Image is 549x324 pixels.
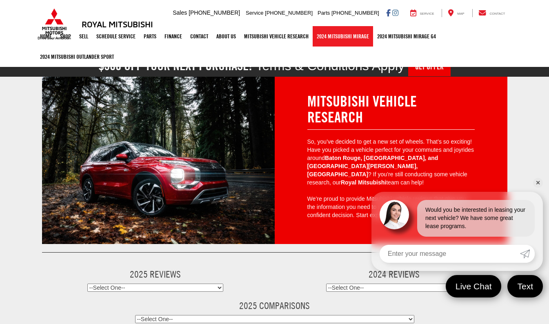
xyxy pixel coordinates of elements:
strong: Baton Rouge, [GEOGRAPHIC_DATA], and [GEOGRAPHIC_DATA][PERSON_NAME], [GEOGRAPHIC_DATA] [307,155,438,178]
span: Contact [489,12,505,16]
a: 2024 Mitsubishi Outlander SPORT [36,47,118,67]
a: Sell [75,26,92,47]
div: Would you be interested in leasing your next vehicle? We have some great lease programs. [417,200,535,237]
a: Schedule Service: Opens in a new tab [92,26,140,47]
a: Home [36,26,56,47]
h3: 2025 Comparisons [42,300,507,311]
span: [PHONE_NUMBER] [265,10,313,16]
span: Text [513,281,537,292]
h2: $500 off your next purchase! [98,60,252,71]
a: Facebook: Click to visit our Facebook page [386,9,391,16]
h3: Royal Mitsubishi [82,20,153,29]
img: Mitsubishi [36,8,73,40]
a: Live Chat [446,275,502,297]
a: 2024 Mitsubishi Mirage [313,26,373,47]
a: Text [507,275,543,297]
a: Contact [472,9,511,17]
strong: Royal Mitsubishi [341,179,386,186]
a: Mitsubishi Vehicle Research [240,26,313,47]
span: Sales [173,9,187,16]
h3: 2025 Reviews [42,269,269,280]
span: Service [246,10,263,16]
a: Instagram: Click to visit our Instagram page [392,9,398,16]
a: Parts: Opens in a new tab [140,26,160,47]
a: Shop [56,26,75,47]
h3: 2024 Reviews [281,269,507,280]
span: Live Chat [451,281,496,292]
a: Contact [186,26,212,47]
span: Service [420,12,434,16]
input: Enter your message [380,245,520,263]
a: Finance [160,26,186,47]
span: [PHONE_NUMBER] [189,9,240,16]
p: We’re proud to provide Mitsubishi vehicle reviews that give you the information you need to narro... [307,195,475,220]
img: Agent profile photo [380,200,409,229]
a: Submit [520,245,535,263]
span: Map [457,12,464,16]
p: So, you’ve decided to get a new set of wheels. That’s so exciting! Have you picked a vehicle perf... [307,138,475,187]
span: Parts [318,10,330,16]
img: Mitsubishi [42,77,275,244]
h1: Mitsubishi Vehicle Research [307,93,475,125]
a: 2024 Mitsubishi Mirage G4 [373,26,440,47]
a: About Us [212,26,240,47]
a: Map [442,9,470,17]
a: Service [404,9,440,17]
span: [PHONE_NUMBER] [331,10,379,16]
